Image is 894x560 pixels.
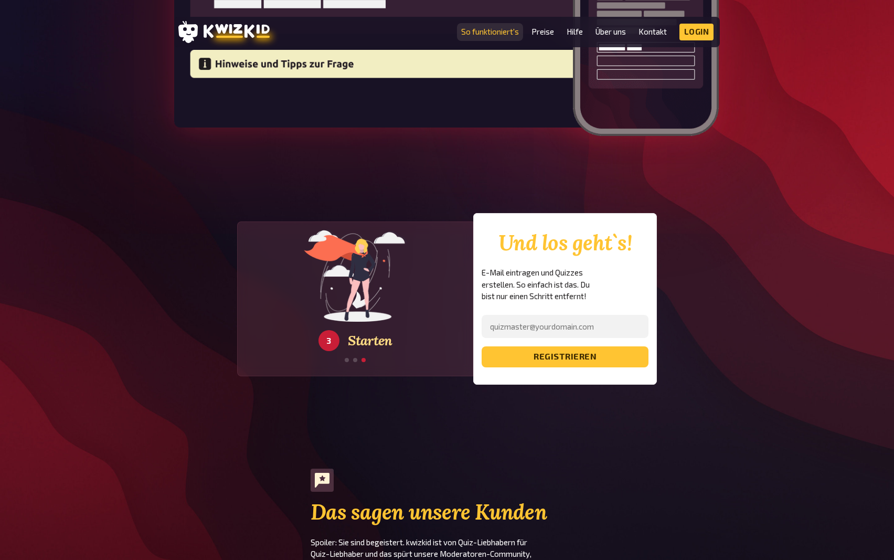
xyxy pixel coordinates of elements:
[482,231,648,255] h2: Und los geht`s!
[482,315,648,338] input: quizmaster@yourdomain.com
[318,330,339,351] div: 3
[679,24,714,40] a: Login
[638,27,667,36] a: Kontakt
[482,346,648,367] button: registrieren
[311,500,583,524] h2: Das sagen unsere Kunden
[531,27,554,36] a: Preise
[348,333,392,348] h3: Starten
[461,27,519,36] a: So funktioniert's
[595,27,626,36] a: Über uns
[482,267,648,302] p: E-Mail eintragen und Quizzes erstellen. So einfach ist das. Du bist nur einen Schritt entfernt!
[290,230,421,322] img: start
[567,27,583,36] a: Hilfe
